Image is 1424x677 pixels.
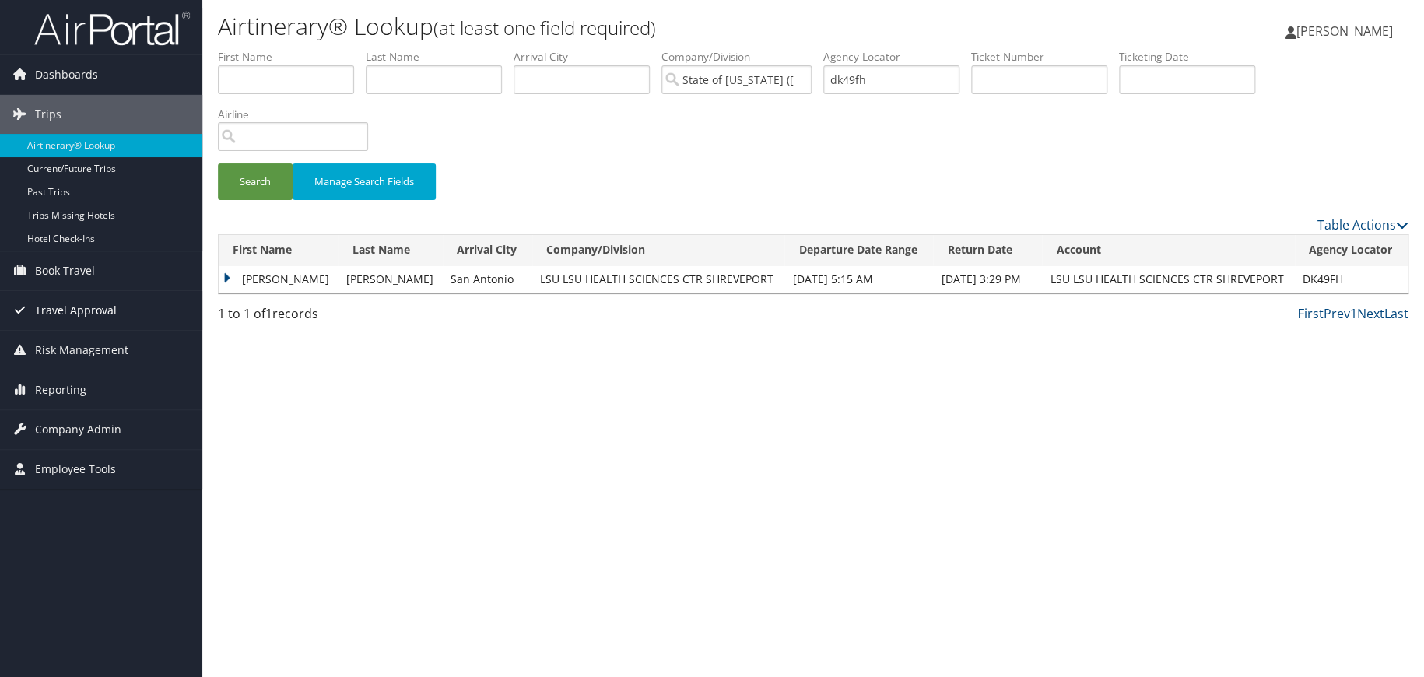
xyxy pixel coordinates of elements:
a: First [1298,305,1324,322]
td: [DATE] 5:15 AM [784,265,933,293]
label: Last Name [366,49,514,65]
label: Ticket Number [971,49,1119,65]
th: Return Date: activate to sort column ascending [933,235,1042,265]
label: Ticketing Date [1119,49,1267,65]
button: Search [218,163,293,200]
label: Company/Division [661,49,823,65]
div: 1 to 1 of records [218,304,498,331]
a: 1 [1350,305,1357,322]
a: Table Actions [1317,216,1408,233]
a: Prev [1324,305,1350,322]
label: Agency Locator [823,49,971,65]
td: DK49FH [1295,265,1408,293]
label: Arrival City [514,49,661,65]
a: Next [1357,305,1384,322]
span: Risk Management [35,331,128,370]
label: Airline [218,107,380,122]
th: Departure Date Range: activate to sort column ascending [784,235,933,265]
th: Agency Locator: activate to sort column ascending [1295,235,1408,265]
td: [DATE] 3:29 PM [933,265,1042,293]
th: Account: activate to sort column ascending [1042,235,1295,265]
span: 1 [265,305,272,322]
button: Manage Search Fields [293,163,436,200]
th: First Name: activate to sort column ascending [219,235,338,265]
span: Employee Tools [35,450,116,489]
span: Travel Approval [35,291,117,330]
td: [PERSON_NAME] [338,265,443,293]
span: [PERSON_NAME] [1296,23,1393,40]
th: Last Name: activate to sort column ascending [338,235,443,265]
td: San Antonio [443,265,532,293]
td: LSU LSU HEALTH SCIENCES CTR SHREVEPORT [1042,265,1295,293]
label: First Name [218,49,366,65]
span: Book Travel [35,251,95,290]
img: airportal-logo.png [34,10,190,47]
h1: Airtinerary® Lookup [218,10,1012,43]
span: Reporting [35,370,86,409]
span: Trips [35,95,61,134]
a: Last [1384,305,1408,322]
span: Dashboards [35,55,98,94]
span: Company Admin [35,410,121,449]
th: Company/Division [532,235,785,265]
td: [PERSON_NAME] [219,265,338,293]
td: LSU LSU HEALTH SCIENCES CTR SHREVEPORT [532,265,785,293]
small: (at least one field required) [433,15,656,40]
a: [PERSON_NAME] [1285,8,1408,54]
th: Arrival City: activate to sort column ascending [443,235,532,265]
